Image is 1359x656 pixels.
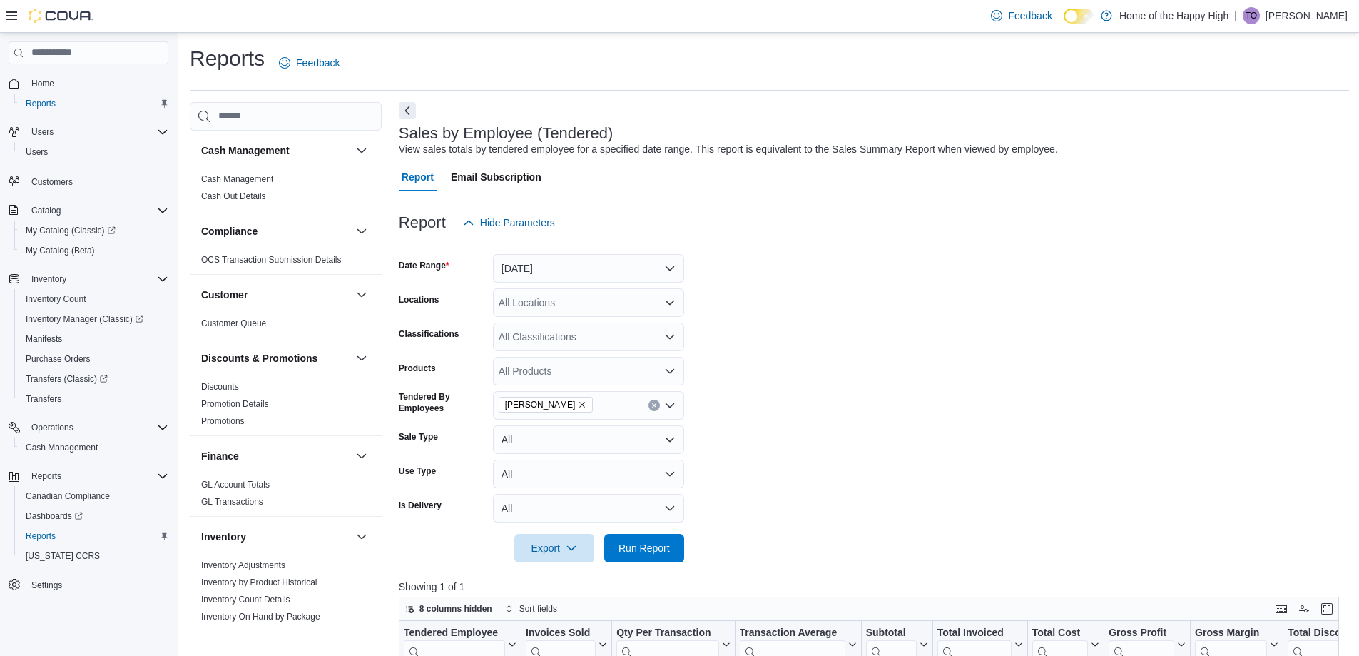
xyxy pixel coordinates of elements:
[404,627,505,640] div: Tendered Employee
[26,245,95,256] span: My Catalog (Beta)
[20,143,54,161] a: Users
[865,627,916,640] div: Subtotal
[201,382,239,392] a: Discounts
[937,627,1011,640] div: Total Invoiced
[20,547,106,565] a: [US_STATE] CCRS
[14,142,174,162] button: Users
[26,468,67,485] button: Reports
[14,94,174,113] button: Reports
[578,400,586,409] button: Remove Dalianna Melgar from selection in this group
[190,315,382,338] div: Customer
[31,470,61,482] span: Reports
[14,221,174,241] a: My Catalog (Classic)
[399,102,416,119] button: Next
[399,125,614,142] h3: Sales by Employee (Tendered)
[201,143,290,158] h3: Cash Management
[399,363,436,374] label: Products
[399,600,498,617] button: 8 columns hidden
[619,541,670,555] span: Run Report
[201,318,266,328] a: Customer Queue
[26,468,168,485] span: Reports
[1273,600,1290,617] button: Keyboard shortcuts
[201,479,270,490] span: GL Account Totals
[604,534,684,562] button: Run Report
[399,580,1349,594] p: Showing 1 of 1
[26,225,116,236] span: My Catalog (Classic)
[31,126,54,138] span: Users
[201,449,239,463] h3: Finance
[201,611,320,622] span: Inventory On Hand by Package
[353,223,370,240] button: Compliance
[26,293,86,305] span: Inventory Count
[20,370,168,388] span: Transfers (Classic)
[20,439,168,456] span: Cash Management
[493,460,684,488] button: All
[26,123,168,141] span: Users
[26,576,168,594] span: Settings
[201,351,317,365] h3: Discounts & Promotions
[3,171,174,191] button: Customers
[20,547,168,565] span: Washington CCRS
[201,577,317,587] a: Inventory by Product Historical
[399,142,1058,157] div: View sales totals by tendered employee for a specified date range. This report is equivalent to t...
[201,530,350,544] button: Inventory
[399,500,442,511] label: Is Delivery
[20,370,113,388] a: Transfers (Classic)
[14,241,174,261] button: My Catalog (Beta)
[190,251,382,274] div: Compliance
[399,294,439,306] label: Locations
[664,400,676,411] button: Open list of options
[20,528,168,545] span: Reports
[399,391,487,414] label: Tendered By Employees
[26,202,168,219] span: Catalog
[201,416,245,426] a: Promotions
[499,397,594,413] span: Dalianna Melgar
[1246,7,1257,24] span: TO
[201,577,317,588] span: Inventory by Product Historical
[353,350,370,367] button: Discounts & Promotions
[26,75,60,92] a: Home
[26,146,48,158] span: Users
[20,222,168,239] span: My Catalog (Classic)
[3,201,174,221] button: Catalog
[20,390,168,408] span: Transfers
[201,480,270,490] a: GL Account Totals
[26,123,59,141] button: Users
[985,1,1057,30] a: Feedback
[201,594,290,605] span: Inventory Count Details
[353,142,370,159] button: Cash Management
[399,328,459,340] label: Classifications
[201,191,266,202] span: Cash Out Details
[451,163,541,191] span: Email Subscription
[26,510,83,522] span: Dashboards
[14,526,174,546] button: Reports
[9,67,168,632] nav: Complex example
[26,490,110,502] span: Canadian Compliance
[26,271,168,288] span: Inventory
[201,595,290,605] a: Inventory Count Details
[201,449,350,463] button: Finance
[26,98,56,109] span: Reports
[273,49,345,77] a: Feedback
[20,508,168,525] span: Dashboards
[20,95,168,112] span: Reports
[20,390,67,408] a: Transfers
[457,208,561,237] button: Hide Parameters
[20,291,92,308] a: Inventory Count
[201,224,258,238] h3: Compliance
[20,330,168,348] span: Manifests
[26,313,143,325] span: Inventory Manager (Classic)
[14,438,174,458] button: Cash Management
[402,163,434,191] span: Report
[399,260,449,271] label: Date Range
[739,627,845,640] div: Transaction Average
[201,381,239,393] span: Discounts
[201,288,248,302] h3: Customer
[26,373,108,385] span: Transfers (Classic)
[3,418,174,438] button: Operations
[20,350,168,368] span: Purchase Orders
[26,550,100,562] span: [US_STATE] CCRS
[26,353,91,365] span: Purchase Orders
[3,122,174,142] button: Users
[20,143,168,161] span: Users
